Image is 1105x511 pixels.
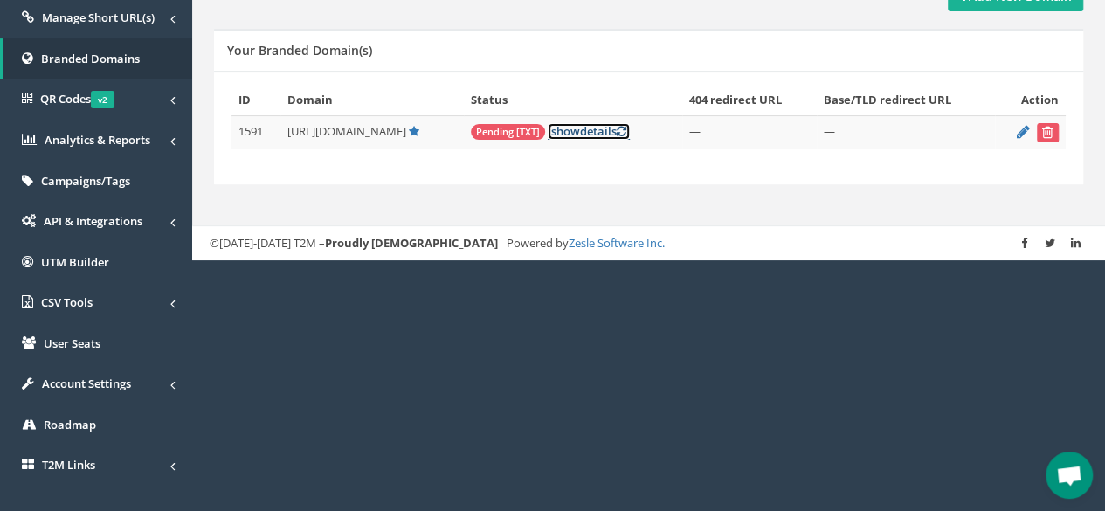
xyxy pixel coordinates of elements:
td: — [682,115,817,149]
a: Open chat [1046,452,1093,499]
span: Pending [TXT] [471,124,545,140]
a: Default [409,123,419,139]
h5: Your Branded Domain(s) [227,44,372,57]
td: — [817,115,995,149]
th: Action [995,85,1066,115]
div: ©[DATE]-[DATE] T2M – | Powered by [210,235,1088,252]
span: Analytics & Reports [45,132,150,148]
span: show [551,123,580,139]
td: 1591 [231,115,280,149]
span: [URL][DOMAIN_NAME] [287,123,406,139]
a: [showdetails] [548,123,630,140]
th: Base/TLD redirect URL [817,85,995,115]
th: Status [464,85,682,115]
strong: Proudly [DEMOGRAPHIC_DATA] [325,235,498,251]
span: UTM Builder [41,254,109,270]
th: 404 redirect URL [682,85,817,115]
span: API & Integrations [44,213,142,229]
th: ID [231,85,280,115]
th: Domain [280,85,465,115]
span: Campaigns/Tags [41,173,130,189]
a: Zesle Software Inc. [569,235,665,251]
span: Branded Domains [41,51,140,66]
span: QR Codes [40,91,114,107]
span: v2 [91,91,114,108]
span: Manage Short URL(s) [42,10,155,25]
